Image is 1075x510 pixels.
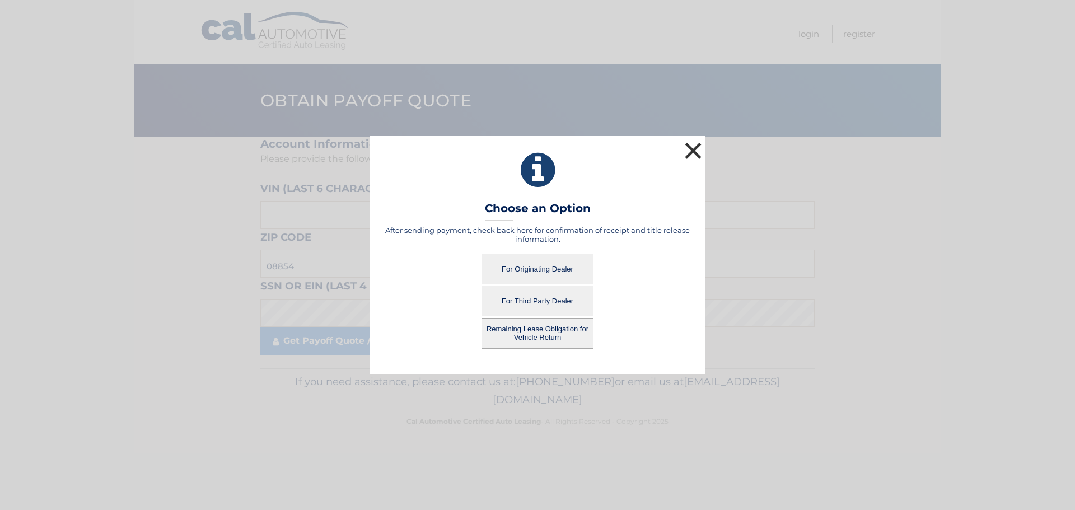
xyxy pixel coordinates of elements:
[482,318,593,349] button: Remaining Lease Obligation for Vehicle Return
[482,286,593,316] button: For Third Party Dealer
[384,226,691,244] h5: After sending payment, check back here for confirmation of receipt and title release information.
[682,139,704,162] button: ×
[482,254,593,284] button: For Originating Dealer
[485,202,591,221] h3: Choose an Option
